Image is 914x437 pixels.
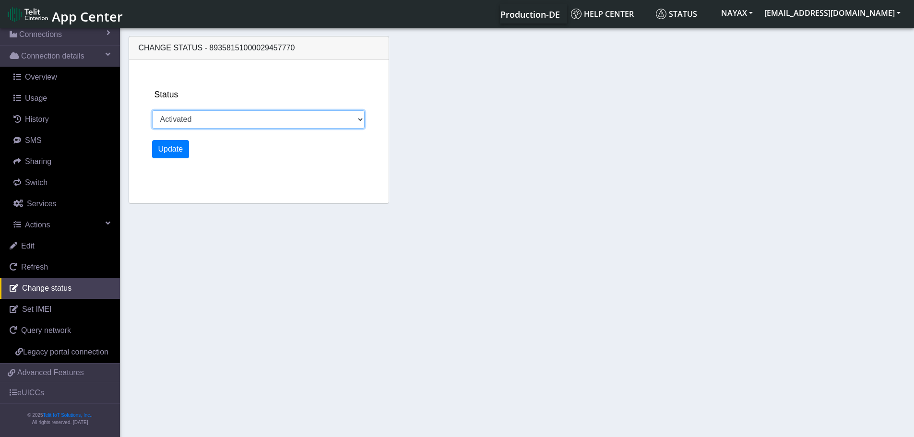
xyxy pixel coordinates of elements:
[500,4,559,24] a: Your current platform instance
[567,4,652,24] a: Help center
[21,50,84,62] span: Connection details
[21,242,35,250] span: Edit
[656,9,697,19] span: Status
[25,157,51,165] span: Sharing
[656,9,666,19] img: status.svg
[8,7,48,22] img: logo-telit-cinterion-gw-new.png
[25,94,47,102] span: Usage
[25,73,57,81] span: Overview
[4,88,120,109] a: Usage
[25,136,42,144] span: SMS
[4,109,120,130] a: History
[4,214,120,236] a: Actions
[25,178,47,187] span: Switch
[22,284,71,292] span: Change status
[23,348,108,356] span: Legacy portal connection
[4,172,120,193] a: Switch
[154,88,178,101] label: Status
[4,193,120,214] a: Services
[139,44,295,52] span: Change status - 89358151000029457770
[25,221,50,229] span: Actions
[715,4,759,22] button: NAYAX
[4,151,120,172] a: Sharing
[43,413,91,418] a: Telit IoT Solutions, Inc.
[4,67,120,88] a: Overview
[19,29,62,40] span: Connections
[22,305,51,313] span: Set IMEI
[571,9,582,19] img: knowledge.svg
[8,4,121,24] a: App Center
[17,367,84,378] span: Advanced Features
[152,140,190,158] button: Update
[21,326,71,334] span: Query network
[652,4,715,24] a: Status
[21,263,48,271] span: Refresh
[500,9,560,20] span: Production-DE
[759,4,906,22] button: [EMAIL_ADDRESS][DOMAIN_NAME]
[52,8,123,25] span: App Center
[27,200,56,208] span: Services
[25,115,49,123] span: History
[4,130,120,151] a: SMS
[571,9,634,19] span: Help center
